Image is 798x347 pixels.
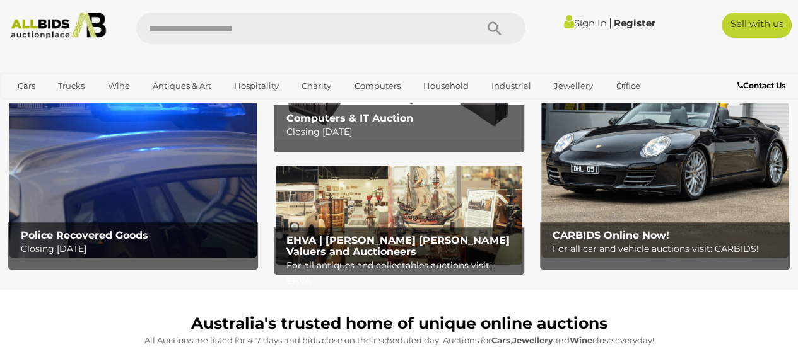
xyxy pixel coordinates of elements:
a: Jewellery [546,76,601,96]
a: Register [614,17,655,29]
b: Computers & IT Auction [286,112,413,124]
a: CARBIDS Online Now! CARBIDS Online Now! For all car and vehicle auctions visit: CARBIDS! [541,42,789,258]
img: Police Recovered Goods [9,42,257,258]
h1: Australia's trusted home of unique online auctions [16,315,782,333]
img: EHVA | Evans Hastings Valuers and Auctioneers [276,166,523,265]
img: Allbids.com.au [6,13,111,39]
p: For all antiques and collectables auctions visit: EHVA [286,258,517,289]
p: Closing [DATE] [21,241,252,257]
a: Contact Us [737,79,789,93]
a: Office [607,76,648,96]
a: Household [415,76,477,96]
img: CARBIDS Online Now! [541,42,789,258]
a: Trucks [50,76,93,96]
a: Wine [99,76,138,96]
a: Computers & IT Auction Computers & IT Auction Closing [DATE] [276,42,523,140]
p: Closing [DATE] [286,124,517,140]
a: Computers [346,76,408,96]
a: Sports [9,96,52,117]
span: | [609,16,612,30]
a: Industrial [483,76,539,96]
a: Charity [293,76,339,96]
a: Hospitality [226,76,287,96]
b: CARBIDS Online Now! [553,229,669,241]
strong: Wine [570,335,592,345]
a: Antiques & Art [144,76,220,96]
a: Sell with us [722,13,792,38]
p: For all car and vehicle auctions visit: CARBIDS! [553,241,783,257]
strong: Cars [491,335,510,345]
button: Search [462,13,525,44]
a: [GEOGRAPHIC_DATA] [58,96,164,117]
a: Cars [9,76,44,96]
a: EHVA | Evans Hastings Valuers and Auctioneers EHVA | [PERSON_NAME] [PERSON_NAME] Valuers and Auct... [276,166,523,265]
b: EHVA | [PERSON_NAME] [PERSON_NAME] Valuers and Auctioneers [286,234,509,258]
strong: Jewellery [512,335,553,345]
b: Police Recovered Goods [21,229,148,241]
a: Police Recovered Goods Police Recovered Goods Closing [DATE] [9,42,257,258]
a: Sign In [564,17,607,29]
b: Contact Us [737,81,785,90]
